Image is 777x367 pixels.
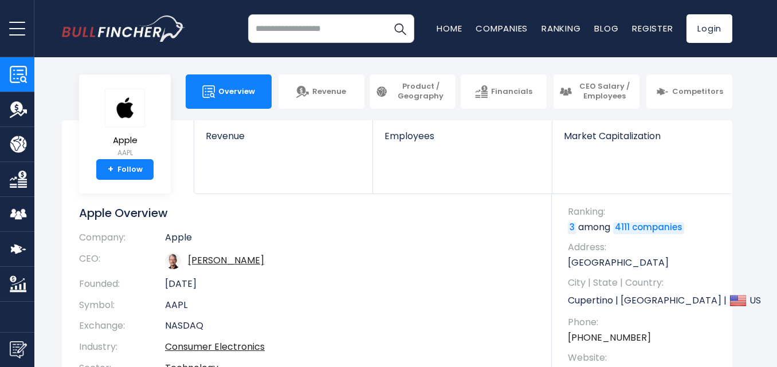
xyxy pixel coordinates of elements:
[186,74,272,109] a: Overview
[384,131,540,141] span: Employees
[672,87,723,97] span: Competitors
[62,15,185,42] a: Go to homepage
[79,295,165,316] th: Symbol:
[105,148,145,158] small: AAPL
[206,131,361,141] span: Revenue
[62,15,185,42] img: bullfincher logo
[575,82,634,101] span: CEO Salary / Employees
[96,159,154,180] a: +Follow
[461,74,547,109] a: Financials
[568,256,721,269] p: [GEOGRAPHIC_DATA]
[554,74,639,109] a: CEO Salary / Employees
[165,232,535,248] td: Apple
[218,87,255,97] span: Overview
[104,88,146,160] a: Apple AAPL
[105,136,145,145] span: Apple
[79,232,165,248] th: Company:
[568,241,721,254] span: Address:
[552,120,731,161] a: Market Capitalization
[568,332,651,344] a: [PHONE_NUMBER]
[165,295,535,316] td: AAPL
[391,82,450,101] span: Product / Geography
[165,253,181,269] img: tim-cook.jpg
[686,14,732,43] a: Login
[386,14,414,43] button: Search
[568,352,721,364] span: Website:
[646,74,732,109] a: Competitors
[568,277,721,289] span: City | State | Country:
[312,87,346,97] span: Revenue
[437,22,462,34] a: Home
[491,87,532,97] span: Financials
[278,74,364,109] a: Revenue
[541,22,580,34] a: Ranking
[165,315,535,337] td: NASDAQ
[194,120,372,161] a: Revenue
[79,337,165,358] th: Industry:
[476,22,528,34] a: Companies
[613,222,684,234] a: 4111 companies
[568,316,721,329] span: Phone:
[79,248,165,274] th: CEO:
[165,274,535,295] td: [DATE]
[108,164,113,175] strong: +
[188,254,264,267] a: ceo
[594,22,618,34] a: Blog
[373,120,551,161] a: Employees
[564,131,720,141] span: Market Capitalization
[79,315,165,337] th: Exchange:
[79,206,535,220] h1: Apple Overview
[632,22,673,34] a: Register
[79,274,165,295] th: Founded:
[165,340,265,353] a: Consumer Electronics
[568,222,576,234] a: 3
[370,74,456,109] a: Product / Geography
[568,221,721,234] p: among
[568,292,721,309] p: Cupertino | [GEOGRAPHIC_DATA] | US
[568,206,721,218] span: Ranking:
